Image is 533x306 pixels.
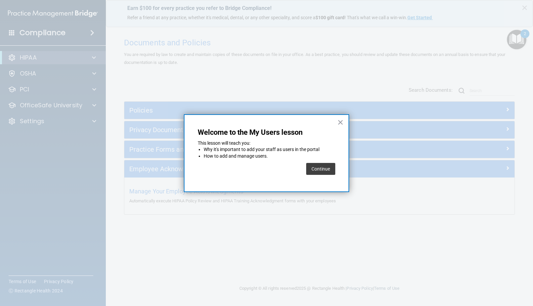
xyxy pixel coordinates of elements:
[198,128,335,137] p: Welcome to the My Users lesson
[204,146,335,153] li: Why it's important to add your staff as users in the portal
[198,140,335,147] p: This lesson will teach you:
[204,153,335,160] li: How to add and manage users.
[337,117,344,127] button: Close
[306,163,335,175] button: Continue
